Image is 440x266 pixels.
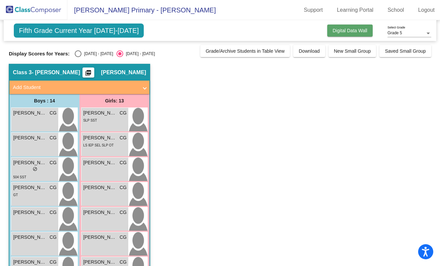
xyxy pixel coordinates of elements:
span: [PERSON_NAME] [13,184,47,191]
span: Fifth Grade Current Year [DATE]-[DATE] [14,24,144,38]
button: Digital Data Wall [327,25,373,37]
span: [PERSON_NAME] [83,134,117,141]
div: Boys : 14 [9,94,79,107]
span: [PERSON_NAME] [13,109,47,117]
div: [DATE] - [DATE] [81,51,113,57]
span: Grade/Archive Students in Table View [206,48,285,54]
a: Logout [413,5,440,15]
button: Print Students Details [82,68,94,78]
mat-expansion-panel-header: Add Student [9,81,149,94]
span: GT [13,193,18,197]
span: 504 SST [13,175,26,179]
span: Saved Small Group [385,48,426,54]
span: CG [49,259,57,266]
span: [PERSON_NAME] [83,209,117,216]
span: CG [49,159,57,166]
span: [PERSON_NAME] [101,69,146,76]
span: [PERSON_NAME] [83,159,117,166]
span: CG [120,109,127,117]
span: [PERSON_NAME] [PERSON_NAME] [13,209,47,216]
span: Download [299,48,319,54]
span: LS IEP SEL SLP OT [83,143,113,147]
mat-icon: picture_as_pdf [84,70,92,79]
span: CG [120,134,127,141]
span: CG [120,209,127,216]
button: New Small Group [329,45,376,57]
mat-radio-group: Select an option [75,50,155,57]
span: [PERSON_NAME] [83,234,117,241]
span: CG [120,259,127,266]
span: CG [49,109,57,117]
a: Support [299,5,328,15]
button: Saved Small Group [379,45,431,57]
div: Girls: 13 [79,94,149,107]
div: [DATE] - [DATE] [123,51,155,57]
button: Download [293,45,325,57]
a: School [382,5,409,15]
span: - [PERSON_NAME] [32,69,80,76]
span: CG [120,234,127,241]
span: SLP SST [83,119,97,122]
span: New Small Group [334,48,371,54]
span: [PERSON_NAME] [13,159,47,166]
span: CG [49,134,57,141]
span: Class 3 [13,69,32,76]
span: [PERSON_NAME] Primary - [PERSON_NAME] [67,5,216,15]
span: [PERSON_NAME] [13,134,47,141]
span: CG [49,209,57,216]
span: Display Scores for Years: [9,51,70,57]
span: CG [49,234,57,241]
span: CG [120,184,127,191]
span: [PERSON_NAME] [83,184,117,191]
button: Grade/Archive Students in Table View [200,45,290,57]
span: CG [120,159,127,166]
span: [PERSON_NAME] [83,109,117,117]
mat-panel-title: Add Student [13,84,138,91]
span: Digital Data Wall [333,28,367,33]
span: Grade 5 [387,31,402,35]
span: do_not_disturb_alt [33,167,37,171]
span: CG [49,184,57,191]
span: [PERSON_NAME] [83,259,117,266]
a: Learning Portal [332,5,379,15]
span: [PERSON_NAME] [PERSON_NAME] [13,259,47,266]
span: [PERSON_NAME] [13,234,47,241]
